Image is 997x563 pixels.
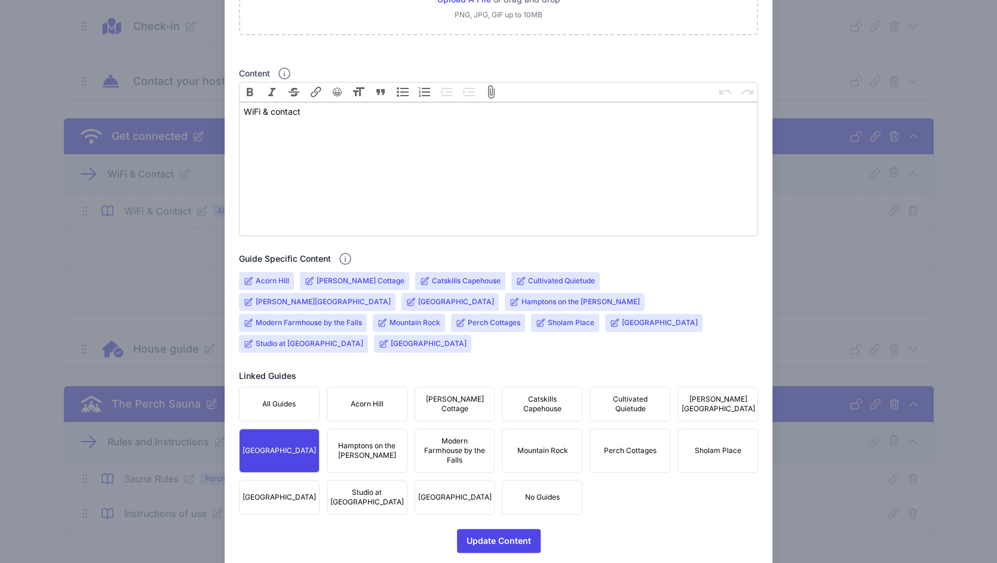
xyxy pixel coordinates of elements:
[458,82,480,102] button: Increase Level
[714,82,737,102] button: Undo
[622,318,698,328] input: [GEOGRAPHIC_DATA]
[389,318,440,328] input: Mountain Rock
[415,429,495,473] button: Modern Farmhouse by the Falls
[239,68,270,79] label: Content
[348,82,370,102] button: Heading
[243,446,316,455] span: [GEOGRAPHIC_DATA]
[239,480,320,515] button: [GEOGRAPHIC_DATA]
[502,429,582,473] button: Mountain Rock
[502,480,582,515] button: No Guides
[597,394,662,414] span: Cultivated Quietude
[457,529,541,553] button: Update Content
[239,102,759,236] trix-editor: Content
[239,387,320,421] button: All Guides
[392,82,414,102] button: Bullets
[415,480,495,515] button: [GEOGRAPHIC_DATA]
[422,394,487,414] span: [PERSON_NAME] Cottage
[262,399,296,409] span: All Guides
[590,429,670,473] button: Perch Cottages
[418,492,492,502] span: [GEOGRAPHIC_DATA]
[239,429,320,473] button: [GEOGRAPHIC_DATA]
[256,339,363,348] input: Studio at [GEOGRAPHIC_DATA]
[525,492,560,502] span: No Guides
[391,339,467,348] input: [GEOGRAPHIC_DATA]
[737,82,759,102] button: Redo
[517,446,567,455] span: Mountain Rock
[480,82,502,102] button: Attach Files
[677,387,758,421] button: [PERSON_NAME][GEOGRAPHIC_DATA]
[528,276,595,286] input: Cultivated Quietude
[548,318,594,328] input: Sholam Place
[327,429,407,473] button: Hamptons on the [PERSON_NAME]
[239,370,296,382] h2: Linked Guides
[468,318,520,328] input: Perch Cottages
[317,276,404,286] input: [PERSON_NAME] Cottage
[413,82,435,102] button: Numbers
[327,82,347,102] button: 😀
[256,318,362,328] input: Modern Farmhouse by the Falls
[432,276,501,286] input: Catskills Capehouse
[510,394,575,414] span: Catskills Capehouse
[590,387,670,421] button: Cultivated Quietude
[467,529,531,553] span: Update Content
[677,429,758,473] button: Sholam Place
[239,253,331,265] h2: Guide Specific Content
[351,399,384,409] span: Acorn Hill
[695,446,741,455] span: Sholam Place
[260,82,283,102] button: Italic
[283,82,305,102] button: Strikethrough
[435,82,458,102] button: Decrease Level
[239,82,261,102] button: Bold
[681,394,754,414] span: [PERSON_NAME][GEOGRAPHIC_DATA]
[256,276,289,286] input: Acorn Hill
[604,446,657,455] span: Perch Cottages
[244,105,753,118] div: WiFi & contact
[521,297,640,307] input: Hamptons on the [PERSON_NAME]
[370,82,392,102] button: Quote
[327,480,407,515] button: Studio at [GEOGRAPHIC_DATA]
[437,10,560,20] p: PNG, JPG, GIF up to 10MB
[256,297,391,307] input: [PERSON_NAME][GEOGRAPHIC_DATA]
[422,436,487,465] span: Modern Farmhouse by the Falls
[502,387,582,421] button: Catskills Capehouse
[335,441,400,460] span: Hamptons on the [PERSON_NAME]
[330,488,404,507] span: Studio at [GEOGRAPHIC_DATA]
[415,387,495,421] button: [PERSON_NAME] Cottage
[243,492,316,502] span: [GEOGRAPHIC_DATA]
[327,387,407,421] button: Acorn Hill
[305,82,327,102] button: Link
[418,297,494,307] input: [GEOGRAPHIC_DATA]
